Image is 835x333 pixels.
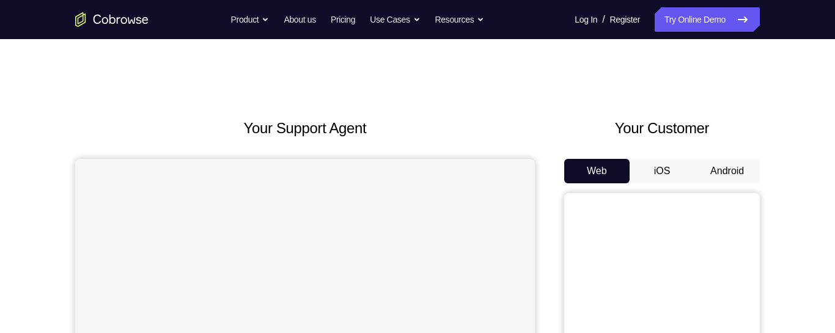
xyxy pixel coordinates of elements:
a: Log In [575,7,597,32]
a: Try Online Demo [655,7,760,32]
button: Android [694,159,760,183]
button: Resources [435,7,485,32]
h2: Your Customer [564,117,760,139]
a: Register [610,7,640,32]
h2: Your Support Agent [75,117,535,139]
a: Go to the home page [75,12,149,27]
a: Pricing [331,7,355,32]
button: iOS [630,159,695,183]
button: Product [231,7,270,32]
a: About us [284,7,315,32]
button: Use Cases [370,7,420,32]
button: Web [564,159,630,183]
span: / [602,12,605,27]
